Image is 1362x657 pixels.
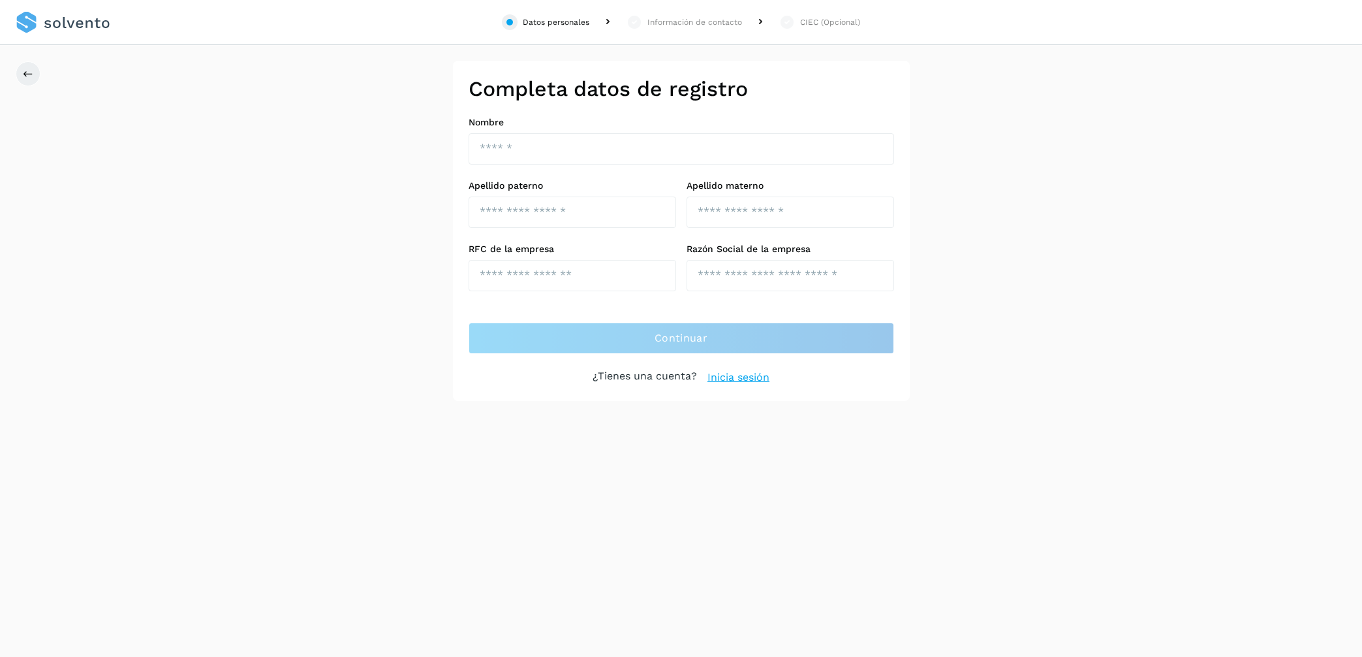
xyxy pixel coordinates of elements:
label: RFC de la empresa [469,244,676,255]
label: Apellido paterno [469,180,676,191]
label: Nombre [469,117,894,128]
a: Inicia sesión [707,370,769,385]
div: Información de contacto [647,16,742,28]
div: CIEC (Opcional) [800,16,860,28]
label: Apellido materno [687,180,894,191]
label: Razón Social de la empresa [687,244,894,255]
h2: Completa datos de registro [469,76,894,101]
p: ¿Tienes una cuenta? [593,370,697,385]
button: Continuar [469,323,894,354]
div: Datos personales [523,16,589,28]
span: Continuar [655,331,707,345]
